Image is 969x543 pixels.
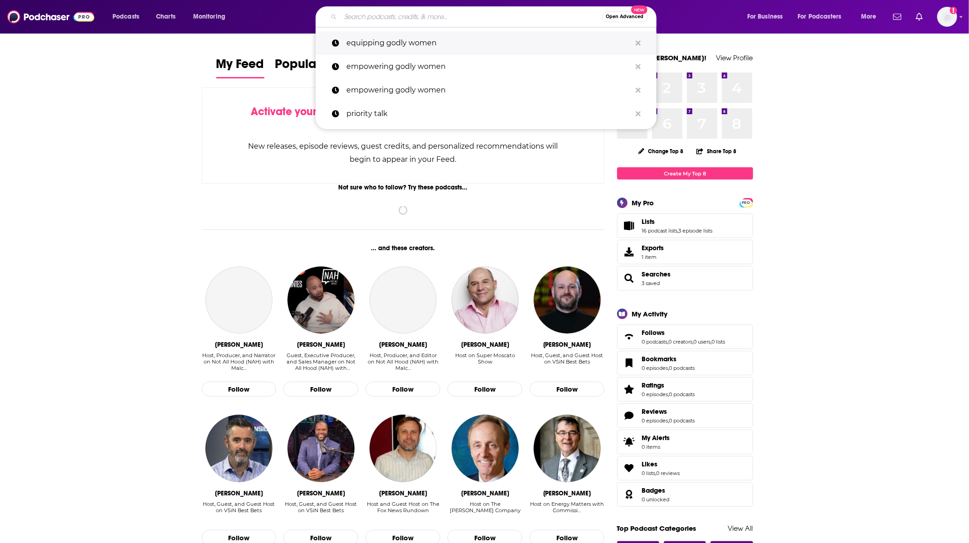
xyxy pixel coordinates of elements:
[792,10,855,24] button: open menu
[370,415,437,482] a: Dave Anthony
[297,341,345,349] div: Layne Fontes
[642,444,670,450] span: 0 items
[287,267,355,334] img: Layne Fontes
[150,10,181,24] a: Charts
[275,56,352,77] span: Popular Feed
[890,9,905,24] a: Show notifications dropdown
[316,31,657,55] a: equipping godly women
[187,10,237,24] button: open menu
[202,501,277,520] div: Host, Guest, and Guest Host on VSiN Best Bets
[283,501,358,520] div: Host, Guest, and Guest Host on VSiN Best Bets
[452,415,519,482] img: Josh Bersin
[633,145,689,157] button: Change Top 8
[668,391,669,398] span: ,
[530,501,604,520] div: Host on Energy Matters with Commissi…
[617,213,753,238] span: Lists
[642,228,678,234] a: 16 podcast lists
[937,7,957,27] img: User Profile
[716,53,753,62] a: View Profile
[741,10,794,24] button: open menu
[694,339,711,345] a: 0 users
[461,490,509,497] div: Josh Bersin
[617,524,696,533] a: Top Podcast Categories
[283,352,358,372] div: Guest, Executive Producer, and Sales Manager on Not All Hood (NAH) with Malc…
[617,456,753,480] span: Likes
[678,228,679,234] span: ,
[642,329,726,337] a: Follows
[642,434,670,442] span: My Alerts
[669,339,693,345] a: 0 creators
[617,430,753,454] a: My Alerts
[642,280,660,286] a: 3 saved
[642,417,668,424] a: 0 episodes
[448,352,522,372] div: Host on Super Moscato Show
[642,470,656,476] a: 0 lists
[642,244,664,252] span: Exports
[855,10,888,24] button: open menu
[215,490,263,497] div: Dave Ross
[620,462,638,475] a: Likes
[248,105,559,131] div: by following Podcasts, Creators, Lists, and other Users!
[530,352,604,365] div: Host, Guest, and Guest Host on VSiN Best Bets
[620,383,638,396] a: Ratings
[202,244,605,252] div: ... and these creators.
[215,341,263,349] div: Malcolm-Jamal Warner
[642,486,670,495] a: Badges
[534,267,601,334] a: Wes Reynolds
[950,7,957,14] svg: Add a profile image
[669,417,695,424] a: 0 podcasts
[747,10,783,23] span: For Business
[617,53,707,62] a: Welcome [PERSON_NAME]!
[534,415,601,482] img: Tim Echols
[283,352,358,371] div: Guest, Executive Producer, and Sales Manager on Not All Hood (NAH) with [PERSON_NAME]…
[448,382,522,397] button: Follow
[316,78,657,102] a: empowering godly women
[679,228,713,234] a: 3 episode lists
[365,501,440,520] div: Host and Guest Host on The Fox News Rundown
[632,199,654,207] div: My Pro
[861,10,876,23] span: More
[696,142,737,160] button: Share Top 8
[620,488,638,501] a: Badges
[202,352,277,372] div: Host, Producer, and Narrator on Not All Hood (NAH) with Malc…
[202,382,277,397] button: Follow
[642,218,655,226] span: Lists
[287,415,355,482] img: Femi Abebefe
[156,10,175,23] span: Charts
[620,330,638,343] a: Follows
[668,365,669,371] span: ,
[543,341,591,349] div: Wes Reynolds
[642,355,677,363] span: Bookmarks
[379,341,427,349] div: Troy W. Harris, Jr.
[193,10,225,23] span: Monitoring
[656,470,657,476] span: ,
[602,11,648,22] button: Open AdvancedNew
[711,339,712,345] span: ,
[620,246,638,258] span: Exports
[216,56,264,78] a: My Feed
[728,524,753,533] a: View All
[617,351,753,375] span: Bookmarks
[112,10,139,23] span: Podcasts
[530,501,604,514] div: Host on Energy Matters with Commissi…
[205,267,273,334] a: Malcolm-Jamal Warner
[202,352,277,371] div: Host, Producer, and Narrator on Not All Hood (NAH) with Malc…
[448,501,522,514] div: Host on The [PERSON_NAME] Company
[642,355,695,363] a: Bookmarks
[346,31,631,55] p: equipping godly women
[617,482,753,507] span: Badges
[283,382,358,397] button: Follow
[617,240,753,264] a: Exports
[642,460,680,468] a: Likes
[642,407,695,416] a: Reviews
[620,219,638,232] a: Lists
[461,341,509,349] div: Vincent Moscato
[205,415,273,482] img: Dave Ross
[617,403,753,428] span: Reviews
[620,272,638,285] a: Searches
[617,167,753,179] a: Create My Top 8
